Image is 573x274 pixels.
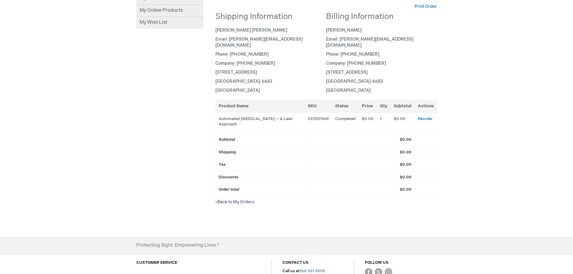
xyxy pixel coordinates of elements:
span: Company: [PHONE_NUMBER] [326,61,386,66]
span: Phone: [PHONE_NUMBER] [215,52,269,57]
span: [STREET_ADDRESS] [326,70,368,75]
strong: Discounts [219,175,238,180]
span: [PERSON_NAME] [326,28,362,33]
h2: Shipping Information [215,13,322,21]
span: [GEOGRAPHIC_DATA] [215,88,260,93]
th: SKU [304,100,332,112]
h4: Protecting Sight. Empowering Lives.® [136,243,219,248]
span: Phone: [PHONE_NUMBER] [326,52,379,57]
a: Print Order [414,4,437,10]
strong: $0.00 [400,175,411,180]
span: [GEOGRAPHIC_DATA]-6682 [215,79,272,84]
span: Email: [PERSON_NAME][EMAIL_ADDRESS][DOMAIN_NAME] [326,37,413,48]
span: Email: [PERSON_NAME][EMAIL_ADDRESS][DOMAIN_NAME] [215,37,303,48]
th: Qty [377,100,390,112]
span: [STREET_ADDRESS] [215,70,257,75]
strong: Order total [219,187,239,192]
span: [GEOGRAPHIC_DATA]-6682 [326,79,383,84]
td: Automated [MEDICAL_DATA] — A Lean Approach [215,112,304,131]
a: CUSTOMER SERVICE [136,260,177,265]
a: CONTACT US [282,260,309,265]
span: [GEOGRAPHIC_DATA] [326,88,371,93]
a: 866.561.8558 [299,269,325,273]
strong: Tax [219,162,226,167]
small: « [215,200,217,205]
strong: $0.00 [400,137,411,142]
span: Company: [PHONE_NUMBER] [215,61,275,66]
strong: Shipping [219,150,236,155]
a: Reorder [418,116,433,121]
td: 1 [377,112,390,131]
a: «Back to My Orders [215,199,254,205]
span: [PERSON_NAME] [PERSON_NAME] [215,28,287,33]
th: Subtotal [390,100,414,112]
strong: Subtotal [219,137,235,142]
td: 0225096W [304,112,332,131]
th: Actions [414,100,437,112]
a: My Online Products [136,5,203,17]
strong: $0.00 [400,162,411,167]
h2: Billing Information [326,13,433,21]
a: FOLLOW US [365,260,389,265]
a: My Wish List [136,17,203,29]
strong: $0.00 [400,150,411,155]
th: Price [359,100,377,112]
td: $0.00 [390,112,414,131]
td: Completed [332,112,359,131]
strong: $0.00 [400,187,411,192]
th: Product Name [215,100,304,112]
th: Status [332,100,359,112]
td: $0.00 [359,112,377,131]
